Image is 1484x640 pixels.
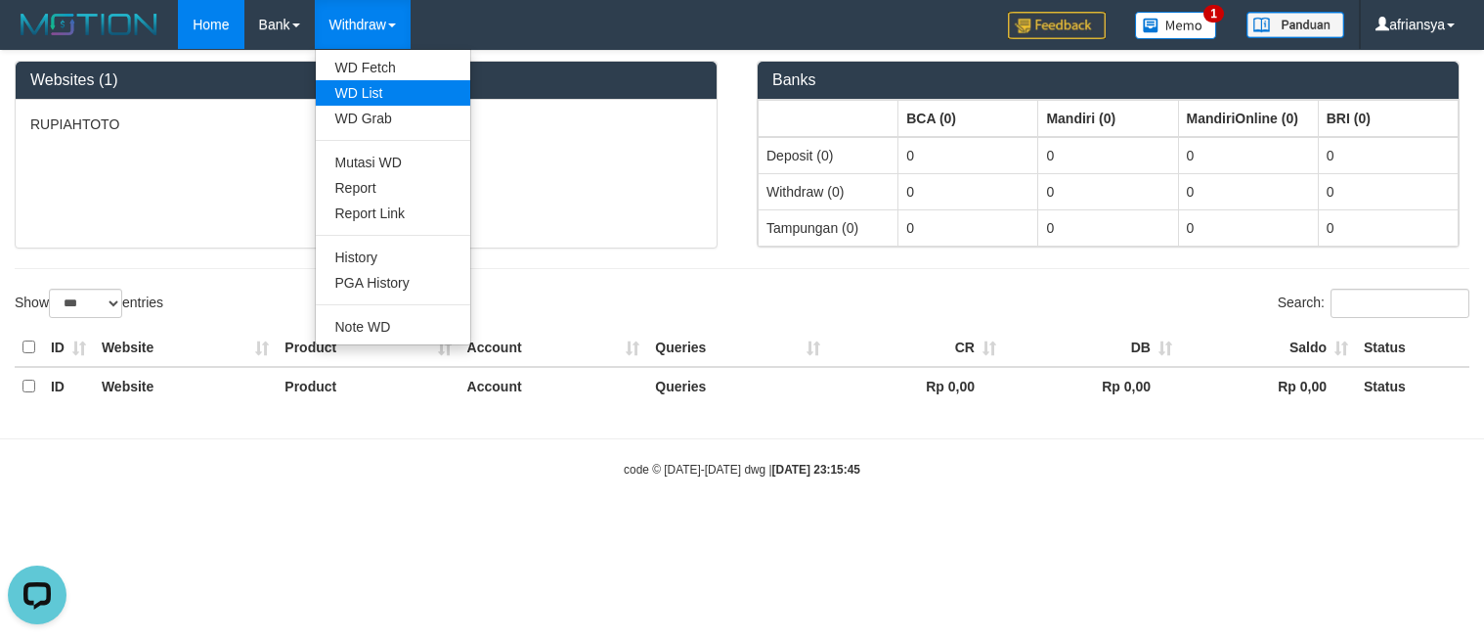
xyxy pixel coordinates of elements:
[277,367,458,405] th: Product
[1178,137,1318,174] td: 0
[898,173,1038,209] td: 0
[1318,137,1458,174] td: 0
[1135,12,1217,39] img: Button%20Memo.svg
[30,71,702,89] h3: Websites (1)
[1356,367,1469,405] th: Status
[828,367,1004,405] th: Rp 0,00
[624,463,860,477] small: code © [DATE]-[DATE] dwg |
[1180,329,1356,367] th: Saldo
[759,209,898,246] td: Tampungan (0)
[8,8,66,67] button: Open LiveChat chat widget
[316,270,470,296] a: PGA History
[277,329,458,367] th: Product
[772,463,860,477] strong: [DATE] 23:15:45
[459,367,648,405] th: Account
[43,367,94,405] th: ID
[828,329,1004,367] th: CR
[316,55,470,80] a: WD Fetch
[759,173,898,209] td: Withdraw (0)
[316,201,470,226] a: Report Link
[49,289,122,318] select: Showentries
[43,329,94,367] th: ID
[898,137,1038,174] td: 0
[898,209,1038,246] td: 0
[1038,137,1178,174] td: 0
[1038,209,1178,246] td: 0
[1318,100,1458,137] th: Group: activate to sort column ascending
[1180,367,1356,405] th: Rp 0,00
[772,71,1444,89] h3: Banks
[647,329,828,367] th: Queries
[94,329,277,367] th: Website
[1246,12,1344,38] img: panduan.png
[1178,173,1318,209] td: 0
[459,329,648,367] th: Account
[30,114,702,134] p: RUPIAHTOTO
[1318,209,1458,246] td: 0
[898,100,1038,137] th: Group: activate to sort column ascending
[1278,289,1469,318] label: Search:
[1038,100,1178,137] th: Group: activate to sort column ascending
[94,367,277,405] th: Website
[316,175,470,201] a: Report
[316,245,470,270] a: History
[1356,329,1469,367] th: Status
[1331,289,1469,318] input: Search:
[1178,100,1318,137] th: Group: activate to sort column ascending
[1004,367,1180,405] th: Rp 0,00
[1038,173,1178,209] td: 0
[316,80,470,106] a: WD List
[647,367,828,405] th: Queries
[15,289,163,318] label: Show entries
[316,150,470,175] a: Mutasi WD
[1178,209,1318,246] td: 0
[1008,12,1106,39] img: Feedback.jpg
[1318,173,1458,209] td: 0
[1203,5,1224,23] span: 1
[759,100,898,137] th: Group: activate to sort column ascending
[1004,329,1180,367] th: DB
[316,314,470,340] a: Note WD
[759,137,898,174] td: Deposit (0)
[15,10,163,39] img: MOTION_logo.png
[316,106,470,131] a: WD Grab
